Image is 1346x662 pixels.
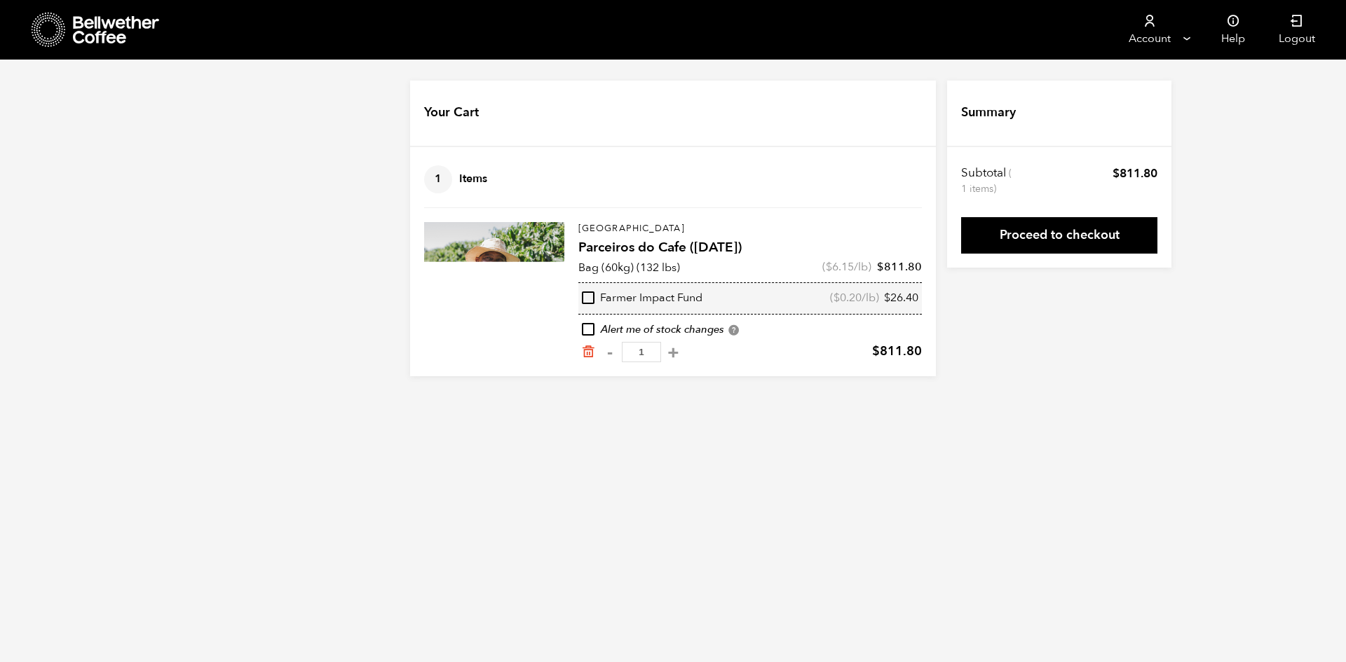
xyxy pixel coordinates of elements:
[884,290,890,305] span: $
[578,222,922,236] p: [GEOGRAPHIC_DATA]
[872,343,922,360] bdi: 811.80
[578,322,922,338] div: Alert me of stock changes
[822,259,871,275] span: ( /lb)
[834,290,840,305] span: $
[961,104,1016,122] h4: Summary
[877,259,922,275] bdi: 811.80
[834,290,862,305] bdi: 0.20
[424,165,452,193] span: 1
[601,345,618,359] button: -
[826,259,832,275] span: $
[424,165,487,193] h4: Items
[830,291,879,306] span: ( /lb)
[826,259,854,275] bdi: 6.15
[424,104,479,122] h4: Your Cart
[581,345,595,359] a: Remove from cart
[877,259,884,275] span: $
[872,343,880,360] span: $
[961,217,1157,254] a: Proceed to checkout
[961,165,1014,196] th: Subtotal
[582,291,702,306] div: Farmer Impact Fund
[884,290,918,305] bdi: 26.40
[622,342,661,362] input: Qty
[578,259,680,276] p: Bag (60kg) (132 lbs)
[1113,165,1157,181] bdi: 811.80
[578,238,922,258] h4: Parceiros do Cafe ([DATE])
[665,345,682,359] button: +
[1113,165,1120,181] span: $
